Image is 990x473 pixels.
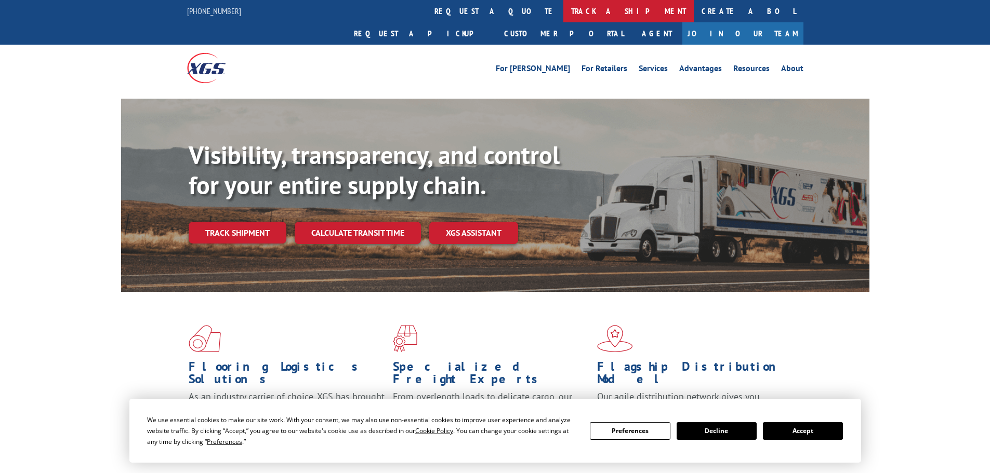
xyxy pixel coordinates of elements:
button: Preferences [590,422,670,440]
span: Preferences [207,437,242,446]
h1: Specialized Freight Experts [393,360,589,390]
img: xgs-icon-total-supply-chain-intelligence-red [189,325,221,352]
h1: Flagship Distribution Model [597,360,794,390]
button: Decline [677,422,757,440]
span: As an industry carrier of choice, XGS has brought innovation and dedication to flooring logistics... [189,390,385,427]
p: From overlength loads to delicate cargo, our experienced staff knows the best way to move your fr... [393,390,589,437]
a: For [PERSON_NAME] [496,64,570,76]
img: xgs-icon-flagship-distribution-model-red [597,325,633,352]
a: Join Our Team [682,22,803,45]
a: Resources [733,64,770,76]
h1: Flooring Logistics Solutions [189,360,385,390]
button: Accept [763,422,843,440]
span: Cookie Policy [415,426,453,435]
a: Calculate transit time [295,222,421,244]
a: Advantages [679,64,722,76]
a: For Retailers [582,64,627,76]
b: Visibility, transparency, and control for your entire supply chain. [189,139,560,201]
div: Cookie Consent Prompt [129,399,861,463]
a: Track shipment [189,222,286,244]
span: Our agile distribution network gives you nationwide inventory management on demand. [597,390,788,415]
img: xgs-icon-focused-on-flooring-red [393,325,417,352]
a: Request a pickup [346,22,496,45]
a: Services [639,64,668,76]
a: Agent [631,22,682,45]
a: XGS ASSISTANT [429,222,518,244]
a: About [781,64,803,76]
a: Customer Portal [496,22,631,45]
div: We use essential cookies to make our site work. With your consent, we may also use non-essential ... [147,414,577,447]
a: [PHONE_NUMBER] [187,6,241,16]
